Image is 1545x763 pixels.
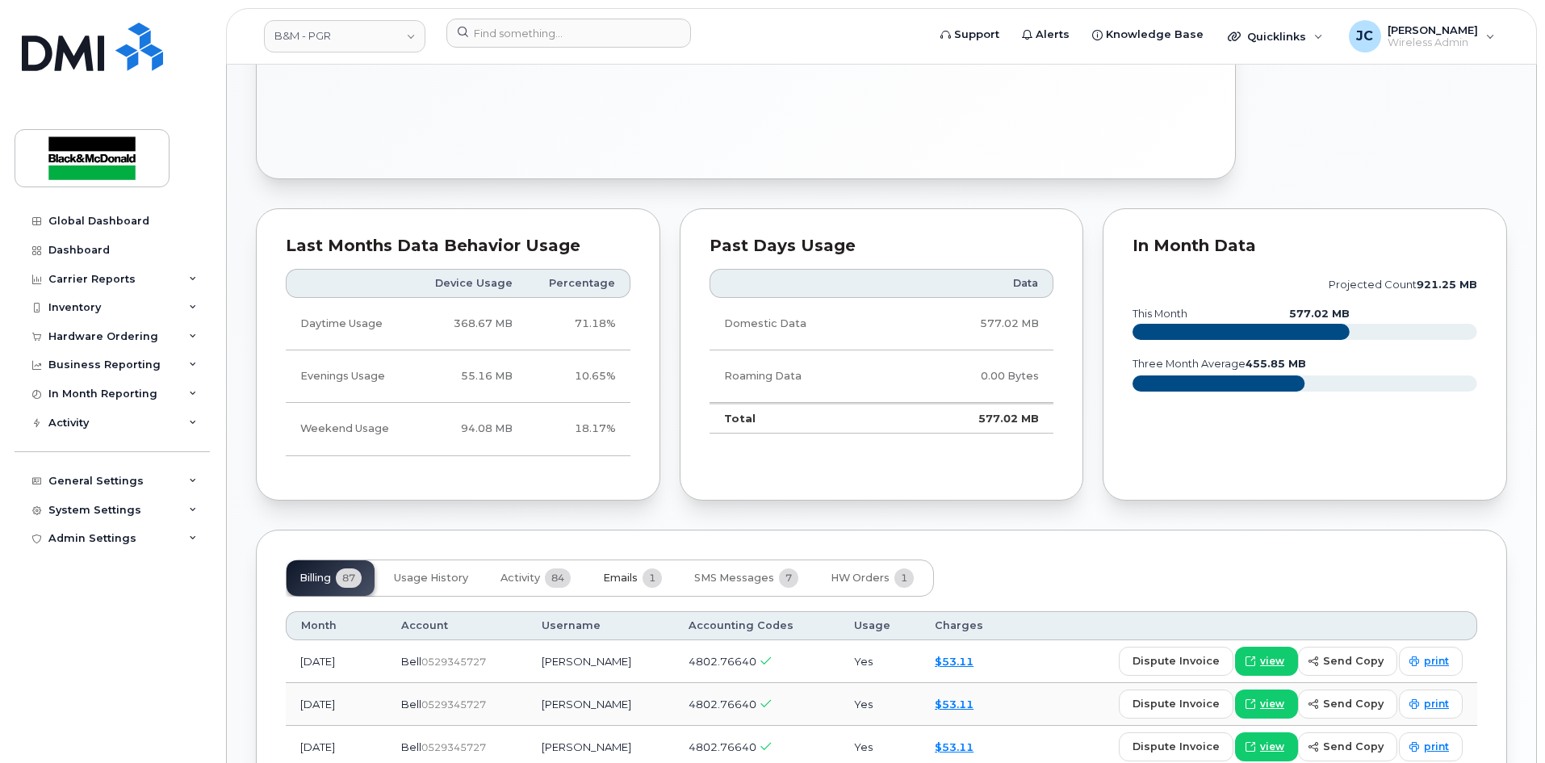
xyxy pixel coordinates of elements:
div: Past Days Usage [710,238,1054,254]
th: Device Usage [412,269,527,298]
a: B&M - PGR [264,20,425,52]
span: SMS Messages [694,572,774,585]
span: Usage History [394,572,468,585]
button: send copy [1298,690,1397,719]
a: Knowledge Base [1081,19,1215,51]
th: Username [527,611,674,640]
button: dispute invoice [1119,647,1233,676]
td: 55.16 MB [412,350,527,403]
td: Yes [839,683,920,726]
a: print [1399,690,1463,719]
tspan: 921.25 MB [1417,279,1477,291]
td: Evenings Usage [286,350,412,403]
td: 94.08 MB [412,403,527,455]
th: Month [286,611,387,640]
td: Roaming Data [710,350,900,403]
a: view [1235,690,1298,719]
span: JC [1356,27,1373,46]
a: $53.11 [935,698,973,711]
span: [PERSON_NAME] [1388,23,1478,36]
td: 577.02 MB [900,298,1053,350]
a: view [1235,647,1298,676]
span: Wireless Admin [1388,36,1478,49]
div: Jackie Cox [1338,20,1506,52]
span: send copy [1323,696,1384,711]
a: $53.11 [935,655,973,668]
a: print [1399,647,1463,676]
span: print [1424,740,1449,754]
span: 0529345727 [421,698,486,711]
span: Knowledge Base [1106,27,1204,43]
span: 7 [779,568,798,588]
td: Domestic Data [710,298,900,350]
span: Bell [401,740,421,753]
span: print [1424,697,1449,711]
span: print [1424,654,1449,669]
span: 4802.76640 [689,698,756,711]
button: send copy [1298,647,1397,676]
tr: Weekdays from 6:00pm to 8:00am [286,350,630,403]
span: Quicklinks [1247,30,1306,43]
span: send copy [1323,739,1384,754]
th: Usage [839,611,920,640]
button: dispute invoice [1119,690,1233,719]
tr: Friday from 6:00pm to Monday 8:00am [286,403,630,455]
span: 4802.76640 [689,740,756,753]
span: 1 [894,568,914,588]
th: Account [387,611,527,640]
div: Last Months Data Behavior Usage [286,238,630,254]
th: Charges [920,611,1016,640]
span: dispute invoice [1133,696,1220,711]
text: projected count [1329,279,1477,291]
tspan: 455.85 MB [1246,358,1306,370]
span: Bell [401,655,421,668]
a: $53.11 [935,740,973,753]
div: Quicklinks [1216,20,1334,52]
td: 368.67 MB [412,298,527,350]
input: Find something... [446,19,691,48]
span: dispute invoice [1133,739,1220,754]
th: Percentage [527,269,630,298]
td: 10.65% [527,350,630,403]
span: view [1260,654,1284,669]
span: Activity [500,572,540,585]
td: [DATE] [286,640,387,683]
a: Support [929,19,1011,51]
a: view [1235,732,1298,761]
span: 4802.76640 [689,655,756,668]
text: 577.02 MB [1289,308,1350,320]
td: 577.02 MB [900,403,1053,434]
text: this month [1132,308,1187,320]
span: send copy [1323,653,1384,669]
td: 0.00 Bytes [900,350,1053,403]
span: dispute invoice [1133,653,1220,669]
text: three month average [1132,358,1306,370]
th: Data [900,269,1053,298]
td: Weekend Usage [286,403,412,455]
span: 0529345727 [421,656,486,668]
div: In Month Data [1133,238,1477,254]
span: view [1260,740,1284,754]
span: Bell [401,698,421,711]
a: print [1399,732,1463,761]
button: dispute invoice [1119,732,1233,761]
td: Total [710,403,900,434]
span: Emails [603,572,638,585]
span: view [1260,697,1284,711]
td: 71.18% [527,298,630,350]
span: 1 [643,568,662,588]
td: [PERSON_NAME] [527,640,674,683]
td: [DATE] [286,683,387,726]
a: Alerts [1011,19,1081,51]
th: Accounting Codes [674,611,839,640]
span: Support [954,27,999,43]
span: Alerts [1036,27,1070,43]
button: send copy [1298,732,1397,761]
span: 0529345727 [421,741,486,753]
td: Yes [839,640,920,683]
td: [PERSON_NAME] [527,683,674,726]
span: HW Orders [831,572,890,585]
span: 84 [545,568,571,588]
td: Daytime Usage [286,298,412,350]
td: 18.17% [527,403,630,455]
